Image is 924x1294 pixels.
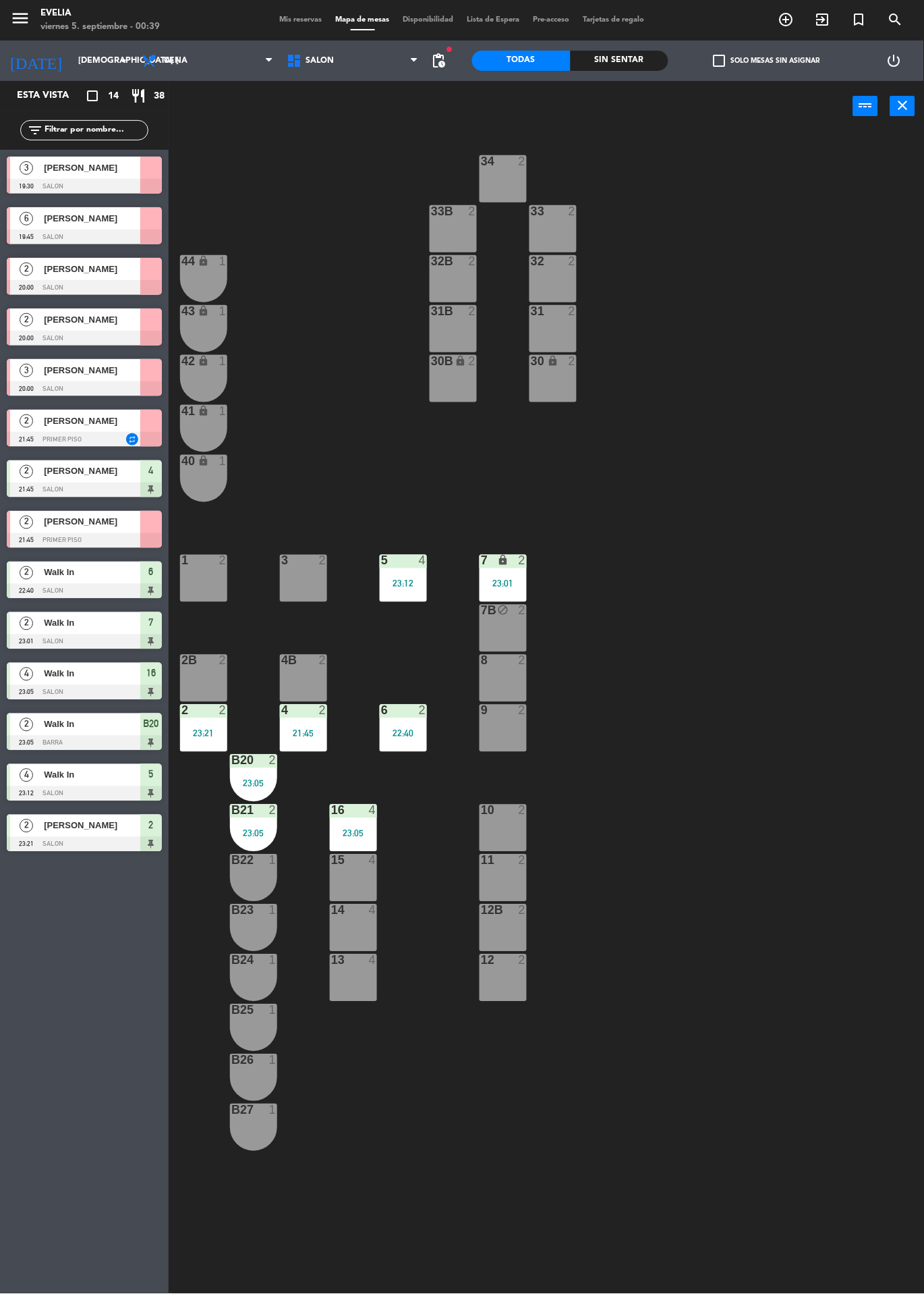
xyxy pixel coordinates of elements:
[44,718,140,732] span: Walk In
[146,666,156,682] span: 16
[27,122,43,138] i: filter_list
[481,705,482,717] div: 9
[231,805,232,817] div: B21
[890,96,915,116] button: close
[231,1104,232,1116] div: B27
[481,855,482,867] div: 11
[853,96,878,116] button: power_input
[20,668,33,681] span: 4
[858,97,874,113] i: power_input
[469,355,477,367] div: 2
[149,817,154,834] span: 2
[369,954,377,967] div: 4
[231,954,232,967] div: B24
[380,729,427,738] div: 22:40
[149,463,154,479] span: 4
[331,855,332,867] div: 15
[198,405,210,416] i: lock
[20,718,33,732] span: 2
[20,212,33,225] span: 6
[369,855,377,867] div: 4
[397,16,461,24] span: Disponibilidad
[44,313,140,327] span: [PERSON_NAME]
[198,305,210,317] i: lock
[851,11,867,28] i: turned_in_not
[281,555,282,567] div: 3
[44,616,140,630] span: Walk In
[230,779,277,788] div: 23:05
[888,11,904,28] i: search
[144,716,159,732] span: B20
[306,56,334,65] span: SALON
[481,954,482,967] div: 12
[469,205,477,217] div: 2
[20,161,33,175] span: 3
[84,88,100,104] i: crop_square
[181,455,182,467] div: 40
[43,123,148,138] input: Filtrar por nombre...
[380,579,427,589] div: 23:12
[269,805,277,817] div: 2
[219,655,227,667] div: 2
[219,555,227,567] div: 2
[569,355,577,367] div: 2
[10,8,30,33] button: menu
[20,263,33,276] span: 2
[20,819,33,833] span: 2
[331,954,332,967] div: 13
[20,516,33,529] span: 2
[231,1004,232,1017] div: B25
[330,829,377,838] div: 23:05
[331,905,332,917] div: 14
[130,88,146,104] i: restaurant
[273,16,329,24] span: Mis reservas
[481,155,482,167] div: 34
[269,1004,277,1017] div: 1
[20,313,33,327] span: 2
[108,88,119,104] span: 14
[7,88,97,104] div: Esta vista
[329,16,397,24] span: Mapa de mesas
[181,255,182,267] div: 44
[20,364,33,377] span: 3
[331,805,332,817] div: 16
[10,8,30,28] i: menu
[714,55,726,67] span: check_box_outline_blank
[44,161,140,175] span: [PERSON_NAME]
[231,1054,232,1067] div: B26
[44,566,140,580] span: Walk In
[280,729,327,738] div: 21:45
[164,56,187,65] span: Cena
[44,667,140,681] span: Walk In
[219,255,227,267] div: 1
[269,905,277,917] div: 1
[569,305,577,317] div: 2
[281,655,282,667] div: 4B
[519,605,527,617] div: 2
[569,255,577,267] div: 2
[430,53,446,69] span: pending_actions
[548,355,559,367] i: lock
[895,97,911,113] i: close
[181,405,182,417] div: 41
[445,45,453,53] span: fiber_manual_record
[519,155,527,167] div: 2
[815,11,831,28] i: exit_to_app
[469,305,477,317] div: 2
[269,755,277,767] div: 2
[519,954,527,967] div: 2
[498,555,509,566] i: lock
[778,11,795,28] i: add_circle_outline
[231,755,232,767] div: B20
[319,555,327,567] div: 2
[44,211,140,225] span: [PERSON_NAME]
[181,305,182,317] div: 43
[481,655,482,667] div: 8
[319,655,327,667] div: 2
[20,769,33,782] span: 4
